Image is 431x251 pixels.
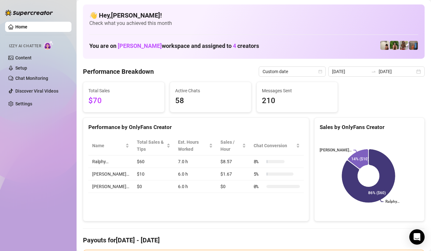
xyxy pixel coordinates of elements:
span: $70 [88,95,159,107]
th: Name [88,136,133,156]
span: swap-right [371,69,376,74]
td: Ralphy… [88,156,133,168]
a: Chat Monitoring [15,76,48,81]
span: Sales / Hour [220,139,241,153]
td: $10 [133,168,174,180]
img: Ralphy [380,41,389,50]
a: Settings [15,101,32,106]
input: Start date [332,68,368,75]
h1: You are on workspace and assigned to creators [89,42,259,49]
span: Messages Sent [262,87,333,94]
span: to [371,69,376,74]
span: 58 [175,95,246,107]
td: $8.57 [217,156,250,168]
td: 6.0 h [174,168,217,180]
td: 7.0 h [174,156,217,168]
td: [PERSON_NAME]… [88,168,133,180]
div: Sales by OnlyFans Creator [320,123,419,132]
span: Total Sales [88,87,159,94]
td: 6.0 h [174,180,217,193]
span: 4 [233,42,236,49]
span: Name [92,142,124,149]
div: Performance by OnlyFans Creator [88,123,304,132]
span: Chat Conversion [254,142,295,149]
div: Open Intercom Messenger [409,229,425,245]
img: AI Chatter [44,41,54,50]
span: 5 % [254,171,264,178]
th: Chat Conversion [250,136,304,156]
img: Nathaniel [390,41,399,50]
span: Total Sales & Tips [137,139,165,153]
a: Setup [15,65,27,71]
span: 210 [262,95,333,107]
span: Custom date [263,67,322,76]
a: Home [15,24,27,29]
span: Check what you achieved this month [89,20,418,27]
h4: Performance Breakdown [83,67,154,76]
td: $0 [217,180,250,193]
td: $1.67 [217,168,250,180]
img: Nathaniel [399,41,408,50]
h4: Payouts for [DATE] - [DATE] [83,236,425,245]
div: Est. Hours Worked [178,139,208,153]
span: 0 % [254,183,264,190]
td: $0 [133,180,174,193]
span: [PERSON_NAME] [118,42,162,49]
text: [PERSON_NAME]… [320,148,352,152]
th: Sales / Hour [217,136,250,156]
input: End date [379,68,415,75]
img: Wayne [409,41,418,50]
span: Active Chats [175,87,246,94]
img: logo-BBDzfeDw.svg [5,10,53,16]
td: $60 [133,156,174,168]
span: calendar [318,70,322,73]
h4: 👋 Hey, [PERSON_NAME] ! [89,11,418,20]
span: 8 % [254,158,264,165]
th: Total Sales & Tips [133,136,174,156]
text: Ralphy… [385,200,399,204]
a: Discover Viral Videos [15,88,58,94]
span: Izzy AI Chatter [9,43,41,49]
a: Content [15,55,32,60]
td: [PERSON_NAME]… [88,180,133,193]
